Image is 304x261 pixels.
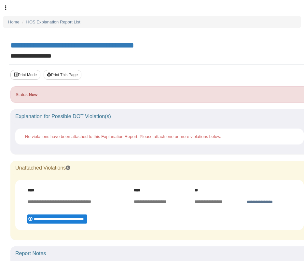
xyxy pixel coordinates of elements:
[8,20,20,24] a: Home
[25,134,221,139] span: No violations have been attached to this Explanation Report. Please attach one or more violations...
[29,92,37,97] strong: New
[44,70,81,80] button: Print This Page
[26,20,80,24] a: HOS Explanation Report List
[10,70,40,80] button: Print Mode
